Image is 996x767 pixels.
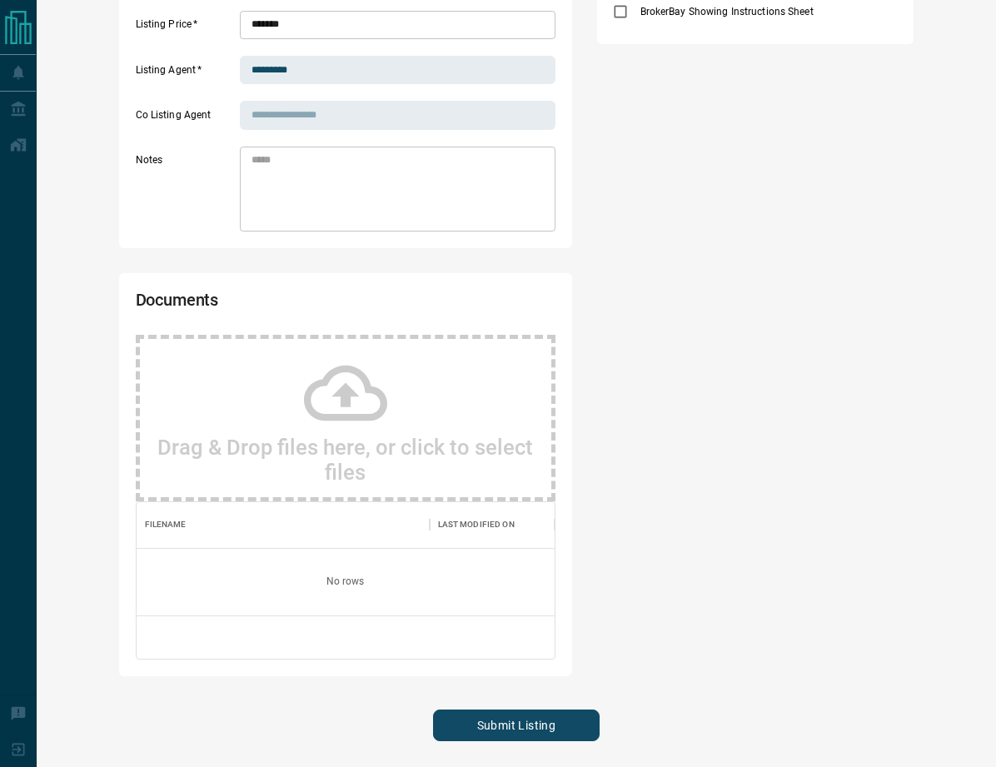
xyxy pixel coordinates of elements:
[136,335,555,501] div: Drag & Drop files here, or click to select files
[136,63,236,85] label: Listing Agent
[136,290,387,318] h2: Documents
[438,501,515,548] div: Last Modified On
[136,17,236,39] label: Listing Price
[433,710,600,741] button: Submit Listing
[145,501,187,548] div: Filename
[136,108,236,130] label: Co Listing Agent
[430,501,555,548] div: Last Modified On
[636,4,818,19] span: BrokerBay Showing Instructions Sheet
[136,153,236,232] label: Notes
[157,435,535,485] h2: Drag & Drop files here, or click to select files
[137,501,430,548] div: Filename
